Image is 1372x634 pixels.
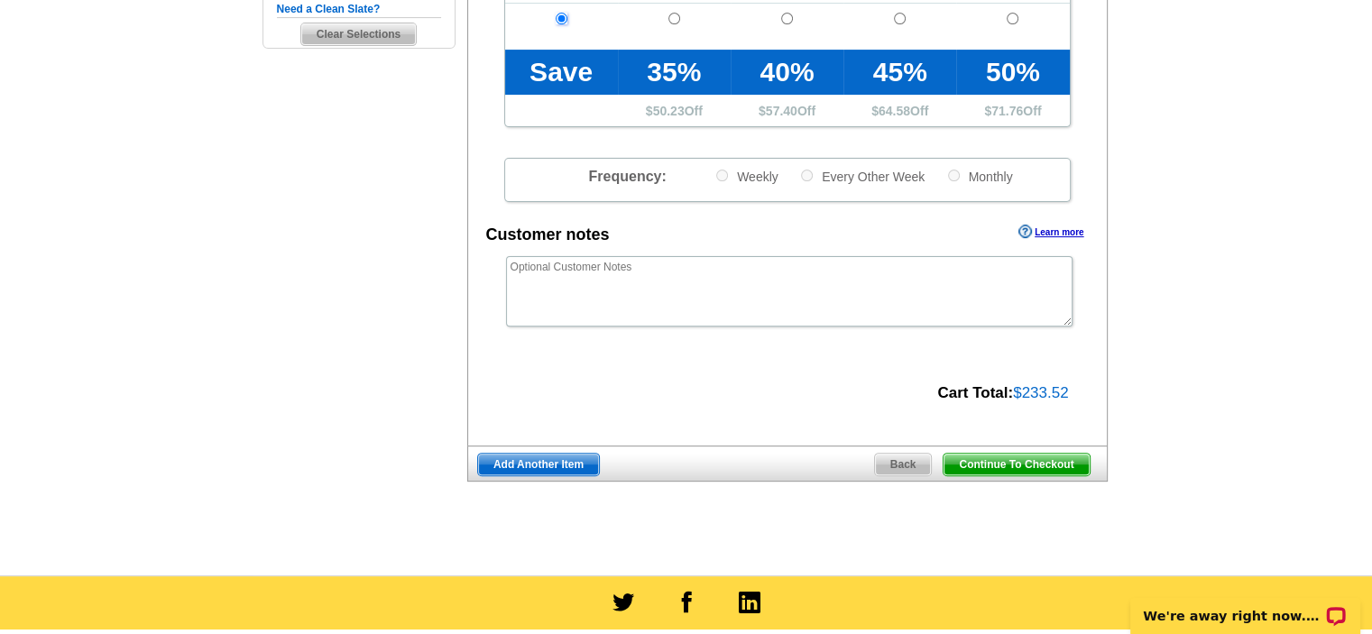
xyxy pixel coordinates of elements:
[588,169,666,184] span: Frequency:
[801,170,813,181] input: Every Other Week
[843,50,956,95] td: 45%
[879,104,910,118] span: 64.58
[277,1,441,18] h5: Need a Clean Slate?
[956,50,1069,95] td: 50%
[948,170,960,181] input: Monthly
[1119,577,1372,634] iframe: LiveChat chat widget
[937,384,1013,401] strong: Cart Total:
[486,223,610,247] div: Customer notes
[716,170,728,181] input: Weekly
[714,168,778,185] label: Weekly
[1013,384,1068,401] span: $233.52
[991,104,1023,118] span: 71.76
[478,454,599,475] span: Add Another Item
[477,453,600,476] a: Add Another Item
[766,104,797,118] span: 57.40
[301,23,416,45] span: Clear Selections
[843,95,956,126] td: $ Off
[956,95,1069,126] td: $ Off
[875,454,932,475] span: Back
[944,454,1089,475] span: Continue To Checkout
[874,453,933,476] a: Back
[505,50,618,95] td: Save
[653,104,685,118] span: 50.23
[731,50,843,95] td: 40%
[618,95,731,126] td: $ Off
[1018,225,1083,239] a: Learn more
[618,50,731,95] td: 35%
[946,168,1013,185] label: Monthly
[799,168,925,185] label: Every Other Week
[731,95,843,126] td: $ Off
